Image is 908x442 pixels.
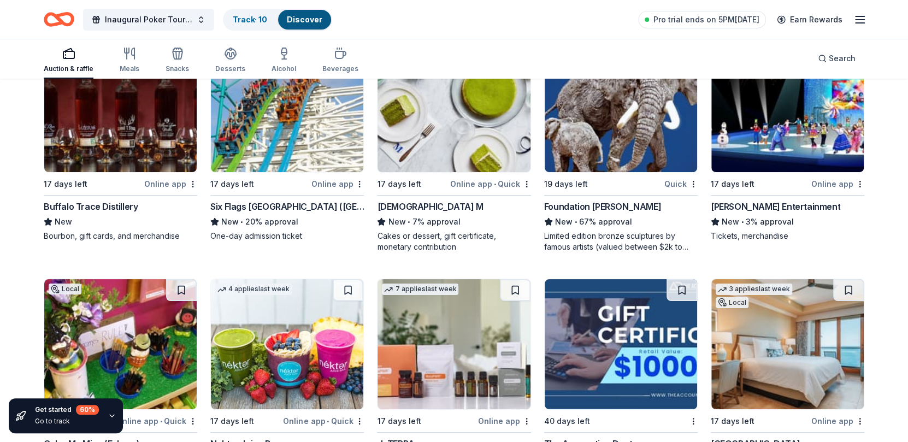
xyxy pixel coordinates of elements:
[574,217,577,226] span: •
[144,177,197,191] div: Online app
[287,15,322,24] a: Discover
[545,279,697,409] img: Image for The Accounting Doctor
[120,43,139,79] button: Meals
[311,177,364,191] div: Online app
[210,42,364,241] a: Image for Six Flags Magic Mountain (Valencia)Local17 days leftOnline appSix Flags [GEOGRAPHIC_DAT...
[544,415,590,428] div: 40 days left
[378,42,530,172] img: Image for Lady M
[44,64,93,73] div: Auction & raffle
[544,42,698,252] a: Image for Foundation Michelangelo2 applieslast week19 days leftQuickFoundation [PERSON_NAME]New•6...
[223,9,332,31] button: Track· 10Discover
[105,13,192,26] span: Inaugural Poker Tournament and Silent Auction
[44,42,197,241] a: Image for Buffalo Trace Distillery17 days leftOnline appBuffalo Trace DistilleryNewBourbon, gift ...
[166,64,189,73] div: Snacks
[377,42,530,252] a: Image for Lady M2 applieslast week17 days leftOnline app•Quick[DEMOGRAPHIC_DATA] MNew•7% approval...
[711,42,864,172] img: Image for Feld Entertainment
[711,42,864,241] a: Image for Feld Entertainment4 applieslast week17 days leftOnline app[PERSON_NAME] EntertainmentNe...
[215,284,292,295] div: 4 applies last week
[544,200,661,213] div: Foundation [PERSON_NAME]
[210,415,254,428] div: 17 days left
[322,64,358,73] div: Beverages
[272,64,296,73] div: Alcohol
[211,279,363,409] img: Image for Nekter Juice Bar
[166,43,189,79] button: Snacks
[210,215,364,228] div: 20% approval
[653,13,759,26] span: Pro trial ends on 5PM[DATE]
[210,200,364,213] div: Six Flags [GEOGRAPHIC_DATA] ([GEOGRAPHIC_DATA])
[210,178,254,191] div: 17 days left
[770,10,849,30] a: Earn Rewards
[83,9,214,31] button: Inaugural Poker Tournament and Silent Auction
[711,178,754,191] div: 17 days left
[44,231,197,241] div: Bourbon, gift cards, and merchandise
[377,200,483,213] div: [DEMOGRAPHIC_DATA] M
[638,11,766,28] a: Pro trial ends on 5PM[DATE]
[283,414,364,428] div: Online app Quick
[722,215,739,228] span: New
[241,217,244,226] span: •
[76,405,99,415] div: 60 %
[233,15,267,24] a: Track· 10
[711,415,754,428] div: 17 days left
[829,52,856,65] span: Search
[450,177,531,191] div: Online app Quick
[809,48,864,69] button: Search
[711,279,864,409] img: Image for Dolphin Bay Resort & Spa
[327,417,329,426] span: •
[811,414,864,428] div: Online app
[555,215,573,228] span: New
[210,231,364,241] div: One-day admission ticket
[44,42,197,172] img: Image for Buffalo Trace Distillery
[544,178,588,191] div: 19 days left
[711,200,840,213] div: [PERSON_NAME] Entertainment
[377,178,421,191] div: 17 days left
[322,43,358,79] button: Beverages
[55,215,72,228] span: New
[478,414,531,428] div: Online app
[382,284,458,295] div: 7 applies last week
[44,43,93,79] button: Auction & raffle
[716,297,748,308] div: Local
[377,215,530,228] div: 7% approval
[408,217,410,226] span: •
[811,177,864,191] div: Online app
[377,415,421,428] div: 17 days left
[741,217,744,226] span: •
[120,64,139,73] div: Meals
[215,43,245,79] button: Desserts
[272,43,296,79] button: Alcohol
[716,284,792,295] div: 3 applies last week
[494,180,496,188] span: •
[221,215,239,228] span: New
[44,7,74,32] a: Home
[215,64,245,73] div: Desserts
[44,178,87,191] div: 17 days left
[378,279,530,409] img: Image for doTERRA
[711,215,864,228] div: 3% approval
[544,215,698,228] div: 67% approval
[49,284,81,294] div: Local
[44,279,197,409] img: Image for Color Me Mine (Folsom)
[44,200,138,213] div: Buffalo Trace Distillery
[545,42,697,172] img: Image for Foundation Michelangelo
[388,215,405,228] span: New
[35,405,99,415] div: Get started
[664,177,698,191] div: Quick
[211,42,363,172] img: Image for Six Flags Magic Mountain (Valencia)
[377,231,530,252] div: Cakes or dessert, gift certificate, monetary contribution
[35,417,99,426] div: Go to track
[544,231,698,252] div: Limited edition bronze sculptures by famous artists (valued between $2k to $7k; proceeds will spl...
[711,231,864,241] div: Tickets, merchandise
